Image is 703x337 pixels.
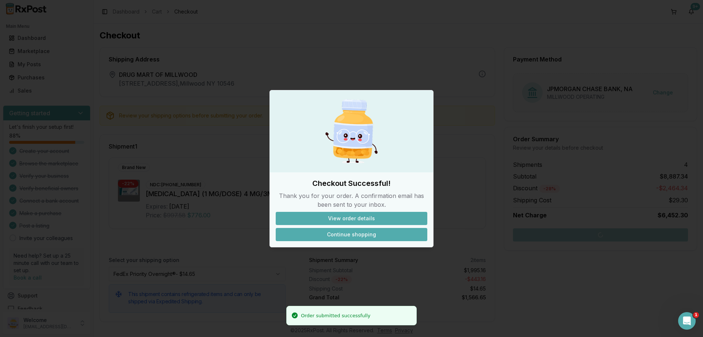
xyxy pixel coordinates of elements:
h2: Checkout Successful! [276,178,427,188]
button: View order details [276,212,427,225]
img: Happy Pill Bottle [316,96,387,166]
p: Thank you for your order. A confirmation email has been sent to your inbox. [276,191,427,209]
button: Continue shopping [276,228,427,241]
iframe: Intercom live chat [678,312,696,330]
span: 1 [693,312,699,318]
